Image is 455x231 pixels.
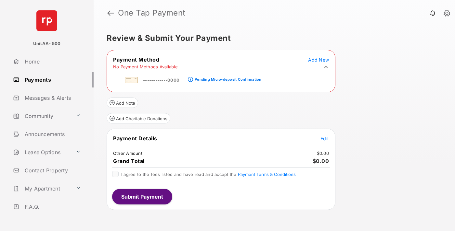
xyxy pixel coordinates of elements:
img: svg+xml;base64,PHN2ZyB4bWxucz0iaHR0cDovL3d3dy53My5vcmcvMjAwMC9zdmciIHdpZHRoPSI2NCIgaGVpZ2h0PSI2NC... [36,10,57,31]
span: ••••••••••••0000 [143,77,179,83]
a: Payments [10,72,94,87]
a: Community [10,108,73,124]
span: Grand Total [113,158,145,164]
strong: One Tap Payment [118,9,186,17]
a: Pending Micro-deposit Confirmation [193,72,261,83]
span: I agree to the fees listed and have read and accept the [121,172,296,177]
td: No Payment Methods Available [113,64,178,70]
a: F.A.Q. [10,199,94,214]
button: Add New [308,56,329,63]
a: My Apartment [10,181,73,196]
a: Messages & Alerts [10,90,94,106]
a: Home [10,54,94,69]
button: Add Note [107,98,138,108]
a: Announcements [10,126,94,142]
span: Edit [320,136,329,141]
td: $0.00 [317,150,329,156]
button: I agree to the fees listed and have read and accept the [238,172,296,177]
button: Edit [320,135,329,142]
span: $0.00 [313,158,329,164]
span: Payment Method [113,56,159,63]
div: Pending Micro-deposit Confirmation [195,77,261,82]
span: Add New [308,57,329,63]
button: Submit Payment [112,189,172,204]
a: Lease Options [10,144,73,160]
p: UnitAA- 500 [33,40,61,47]
h5: Review & Submit Your Payment [107,34,437,42]
a: Contact Property [10,163,94,178]
button: Add Charitable Donations [107,113,170,123]
span: Payment Details [113,135,157,142]
td: Other Amount [113,150,143,156]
